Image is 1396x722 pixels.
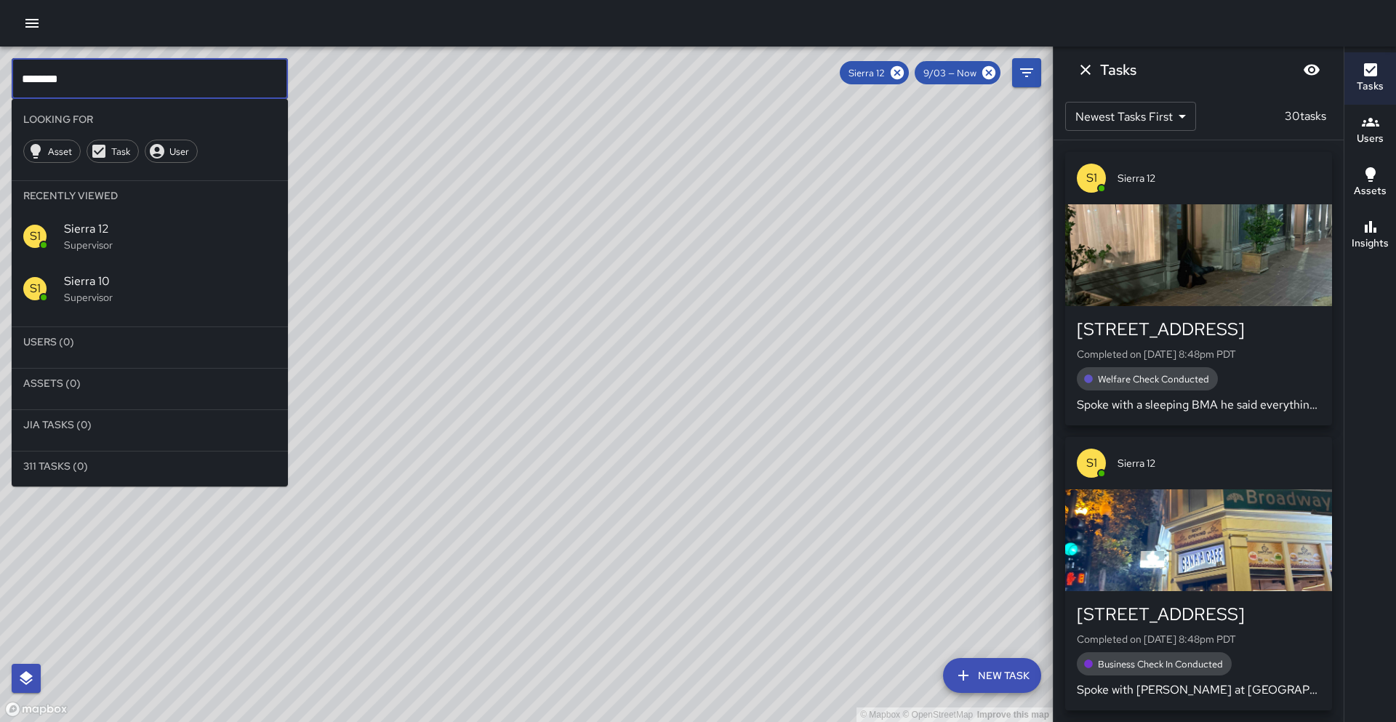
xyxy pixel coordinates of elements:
[12,327,288,356] li: Users (0)
[12,369,288,398] li: Assets (0)
[1297,55,1326,84] button: Blur
[1100,58,1136,81] h6: Tasks
[1357,79,1384,95] h6: Tasks
[1077,347,1320,361] p: Completed on [DATE] 8:48pm PDT
[1118,456,1320,470] span: Sierra 12
[1065,152,1332,425] button: S1Sierra 12[STREET_ADDRESS]Completed on [DATE] 8:48pm PDTWelfare Check ConductedSpoke with a slee...
[840,61,909,84] div: Sierra 12
[1118,171,1320,185] span: Sierra 12
[1089,658,1232,670] span: Business Check In Conducted
[915,67,985,79] span: 9/03 — Now
[1012,58,1041,87] button: Filters
[915,61,1000,84] div: 9/03 — Now
[30,228,41,245] p: S1
[145,140,198,163] div: User
[12,410,288,439] li: Jia Tasks (0)
[1086,454,1097,472] p: S1
[12,210,288,262] div: S1Sierra 12Supervisor
[23,140,81,163] div: Asset
[12,262,288,315] div: S1Sierra 10Supervisor
[12,181,288,210] li: Recently Viewed
[12,452,288,481] li: 311 Tasks (0)
[1071,55,1100,84] button: Dismiss
[161,145,197,158] span: User
[103,145,138,158] span: Task
[1357,131,1384,147] h6: Users
[1086,169,1097,187] p: S1
[1065,437,1332,710] button: S1Sierra 12[STREET_ADDRESS]Completed on [DATE] 8:48pm PDTBusiness Check In ConductedSpoke with [P...
[40,145,80,158] span: Asset
[943,658,1041,693] button: New Task
[1089,373,1218,385] span: Welfare Check Conducted
[64,238,276,252] p: Supervisor
[64,290,276,305] p: Supervisor
[1354,183,1387,199] h6: Assets
[840,67,894,79] span: Sierra 12
[1077,681,1320,699] p: Spoke with [PERSON_NAME] at [GEOGRAPHIC_DATA] cafe they said everything was all right. Nothing to...
[87,140,139,163] div: Task
[1279,108,1332,125] p: 30 tasks
[1077,318,1320,341] div: [STREET_ADDRESS]
[1352,236,1389,252] h6: Insights
[1344,209,1396,262] button: Insights
[64,220,276,238] span: Sierra 12
[1065,102,1196,131] div: Newest Tasks First
[1344,52,1396,105] button: Tasks
[12,105,288,134] li: Looking For
[1344,105,1396,157] button: Users
[1344,157,1396,209] button: Assets
[1077,603,1320,626] div: [STREET_ADDRESS]
[1077,632,1320,646] p: Completed on [DATE] 8:48pm PDT
[64,273,276,290] span: Sierra 10
[1077,396,1320,414] p: Spoke with a sleeping BMA he said everything was all right and he did not need any medical attention
[30,280,41,297] p: S1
